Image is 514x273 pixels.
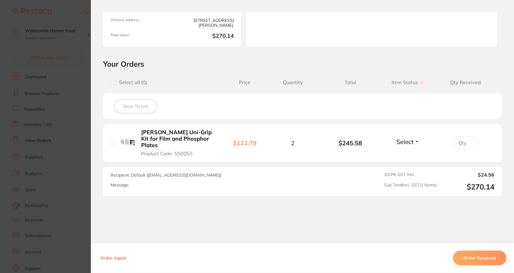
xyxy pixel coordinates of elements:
span: Price [226,80,264,85]
span: Delivery Address [110,18,170,28]
output: $270.14 [442,182,494,191]
b: $245.58 [322,139,379,146]
span: Total Value [110,33,170,40]
input: Qty [453,137,478,149]
button: Order Received [453,251,506,265]
span: 2 [291,139,295,146]
span: 10.0 % GST Incl. [384,172,437,177]
span: Quantity [264,80,322,85]
span: Total [322,80,379,85]
button: [PERSON_NAME] Uni-Grip Kit for Film and Phosphor Plates Product Code: 550055 [139,129,216,157]
b: $270.14 [175,33,234,40]
output: $24.56 [442,172,494,177]
span: Product Code: 550055 [141,151,193,156]
label: Message: [110,182,129,188]
span: Qty Received [437,80,494,85]
b: $122.79 [233,139,257,147]
span: Item Status [379,80,437,85]
b: [PERSON_NAME] Uni-Grip Kit for Film and Phosphor Plates [141,129,214,148]
button: Order Again [99,255,128,261]
span: [STREET_ADDRESS][PERSON_NAME], [175,18,234,28]
h2: Your Orders [103,59,502,68]
span: Recipient: Default ( [EMAIL_ADDRESS][DOMAIN_NAME] ) [110,172,221,178]
span: Select [396,138,414,146]
span: Select all ( 0 ) [116,80,147,85]
button: Select [395,138,421,146]
button: Save To List [114,99,157,113]
span: Sub Total Incl. GST ( 1 Items) [384,182,437,191]
img: Rinn Uni-Grip Kit for Film and Phosphor Plates [121,135,135,149]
